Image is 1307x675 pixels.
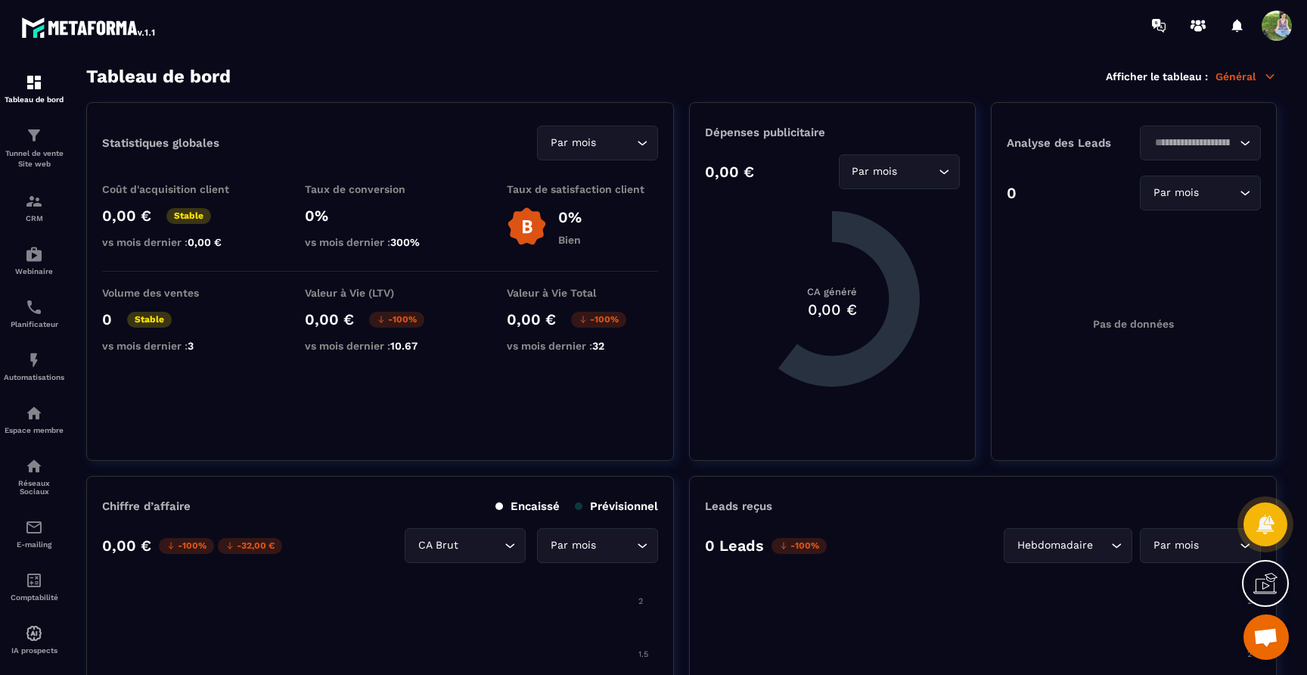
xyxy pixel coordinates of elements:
img: formation [25,73,43,92]
span: Par mois [1150,537,1202,554]
p: Stable [127,312,172,328]
a: schedulerschedulerPlanificateur [4,287,64,340]
span: Par mois [547,537,599,554]
a: social-networksocial-networkRéseaux Sociaux [4,446,64,507]
span: Par mois [547,135,599,151]
div: Search for option [1140,126,1261,160]
p: 0 Leads [705,537,764,555]
p: Général [1215,70,1277,83]
p: vs mois dernier : [305,236,456,248]
p: 0 [1007,184,1017,202]
p: -100% [571,312,626,328]
p: Prévisionnel [575,499,658,513]
div: Search for option [839,154,960,189]
p: Tableau de bord [4,95,64,104]
p: 0,00 € [305,310,354,328]
p: Webinaire [4,267,64,275]
p: Encaissé [495,499,560,513]
p: Valeur à Vie Total [507,287,658,299]
span: Par mois [1150,185,1202,201]
a: accountantaccountantComptabilité [4,560,64,613]
p: 0,00 € [102,207,151,225]
span: 10.67 [390,340,418,352]
p: Stable [166,208,211,224]
p: Statistiques globales [102,136,219,150]
span: CA Brut [414,537,461,554]
span: 0,00 € [188,236,222,248]
div: Search for option [537,528,658,563]
span: Hebdomadaire [1014,537,1096,554]
a: automationsautomationsWebinaire [4,234,64,287]
p: Bien [558,234,582,246]
img: formation [25,192,43,210]
p: Pas de données [1093,318,1174,330]
img: logo [21,14,157,41]
a: emailemailE-mailing [4,507,64,560]
a: formationformationTunnel de vente Site web [4,115,64,181]
p: Comptabilité [4,593,64,602]
p: E-mailing [4,540,64,549]
p: vs mois dernier : [507,340,658,352]
img: automations [25,351,43,369]
img: scheduler [25,298,43,316]
p: Chiffre d’affaire [102,499,191,513]
p: 0% [558,208,582,226]
h3: Tableau de bord [86,66,231,87]
span: 32 [592,340,604,352]
p: -100% [159,538,214,554]
input: Search for option [599,537,633,554]
div: Ouvrir le chat [1243,614,1289,660]
div: Search for option [1140,176,1261,210]
div: Search for option [1004,528,1132,563]
img: automations [25,245,43,263]
tspan: 1.5 [638,649,648,659]
p: 0,00 € [507,310,556,328]
a: automationsautomationsEspace membre [4,393,64,446]
p: vs mois dernier : [102,340,253,352]
img: b-badge-o.b3b20ee6.svg [507,207,547,247]
img: social-network [25,457,43,475]
a: automationsautomationsAutomatisations [4,340,64,393]
p: Réseaux Sociaux [4,479,64,496]
p: Espace membre [4,426,64,434]
p: 0% [305,207,456,225]
div: Search for option [1140,528,1261,563]
p: Dépenses publicitaire [705,126,959,139]
p: Leads reçus [705,499,772,513]
span: 3 [188,340,194,352]
input: Search for option [599,135,633,151]
p: 0,00 € [705,163,754,181]
img: automations [25,624,43,642]
input: Search for option [1150,135,1236,151]
tspan: 2 [638,596,643,606]
p: Volume des ventes [102,287,253,299]
p: Analyse des Leads [1007,136,1134,150]
p: Taux de conversion [305,183,456,195]
a: formationformationCRM [4,181,64,234]
p: Valeur à Vie (LTV) [305,287,456,299]
p: IA prospects [4,646,64,655]
div: Search for option [405,528,526,563]
span: 300% [390,236,420,248]
img: email [25,518,43,537]
input: Search for option [901,163,935,180]
input: Search for option [1096,537,1107,554]
input: Search for option [1202,537,1236,554]
img: automations [25,404,43,422]
p: Taux de satisfaction client [507,183,658,195]
p: Planificateur [4,320,64,328]
p: 0 [102,310,112,328]
div: Search for option [537,126,658,160]
p: -100% [369,312,424,328]
input: Search for option [461,537,501,554]
p: -100% [771,538,827,554]
a: formationformationTableau de bord [4,62,64,115]
p: vs mois dernier : [305,340,456,352]
span: Par mois [849,163,901,180]
img: formation [25,126,43,145]
input: Search for option [1202,185,1236,201]
p: Automatisations [4,373,64,381]
img: accountant [25,571,43,589]
p: 0,00 € [102,537,151,555]
p: CRM [4,214,64,222]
